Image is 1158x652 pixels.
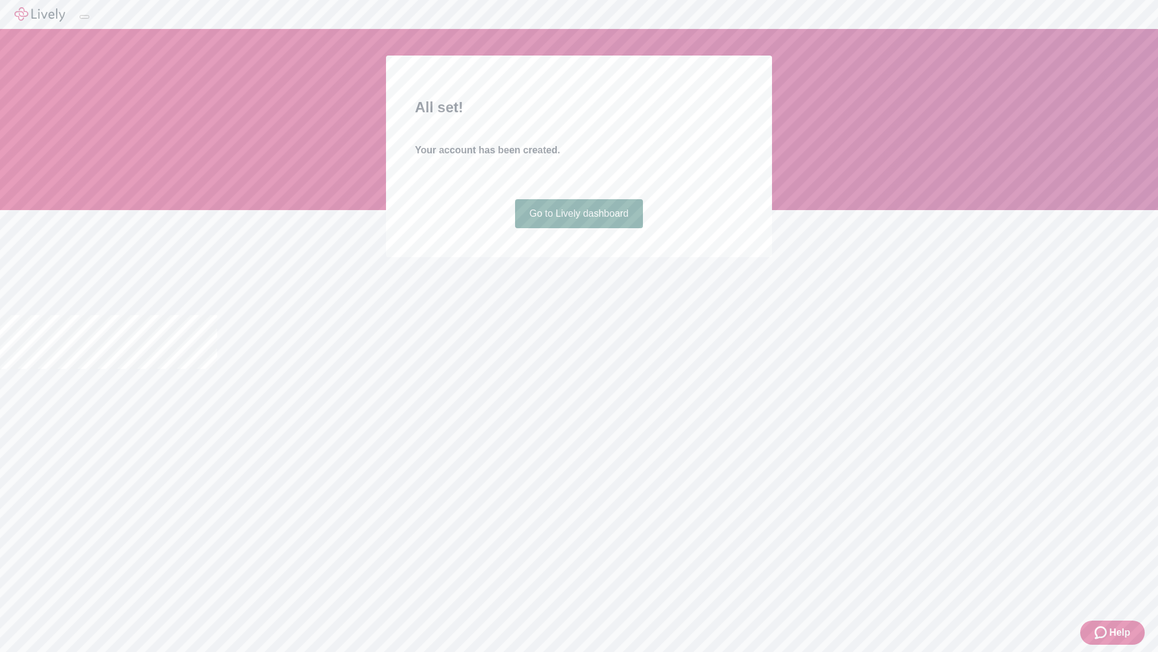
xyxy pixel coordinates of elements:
[14,7,65,22] img: Lively
[1109,625,1130,640] span: Help
[80,15,89,19] button: Log out
[515,199,644,228] a: Go to Lively dashboard
[415,97,743,118] h2: All set!
[415,143,743,158] h4: Your account has been created.
[1080,621,1145,645] button: Zendesk support iconHelp
[1095,625,1109,640] svg: Zendesk support icon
